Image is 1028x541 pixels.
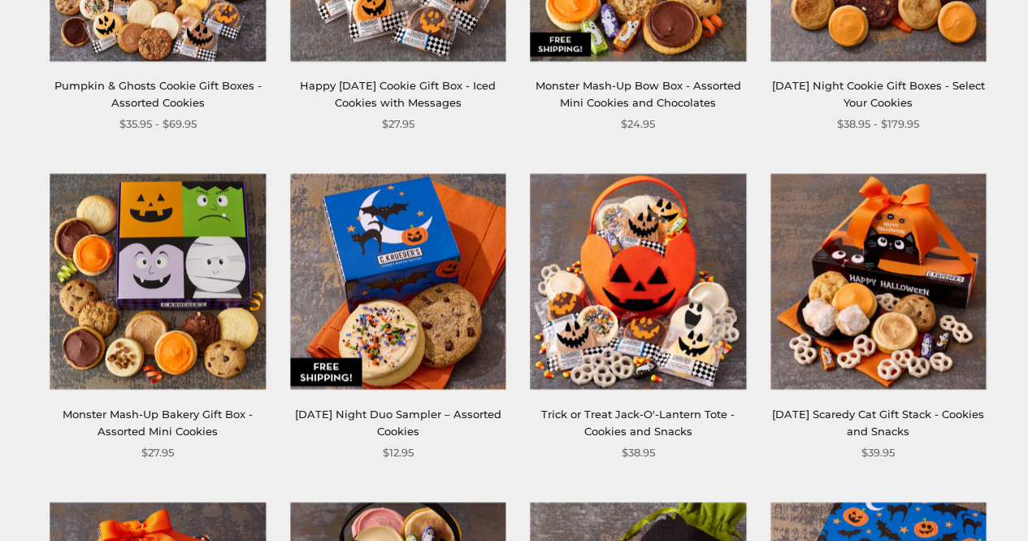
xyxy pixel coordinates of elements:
a: Pumpkin & Ghosts Cookie Gift Boxes - Assorted Cookies [54,79,262,109]
span: $38.95 - $179.95 [837,116,919,133]
span: $35.95 - $69.95 [119,116,197,133]
img: Halloween Scaredy Cat Gift Stack - Cookies and Snacks [770,173,986,389]
a: Happy [DATE] Cookie Gift Box - Iced Cookies with Messages [300,79,496,109]
span: $12.95 [383,444,414,461]
a: [DATE] Night Cookie Gift Boxes - Select Your Cookies [772,79,985,109]
span: $27.95 [382,116,414,133]
a: Trick or Treat Jack-O'-Lantern Tote - Cookies and Snacks [541,408,735,438]
a: Monster Mash-Up Bow Box - Assorted Mini Cookies and Chocolates [536,79,741,109]
img: Trick or Treat Jack-O'-Lantern Tote - Cookies and Snacks [531,173,746,389]
img: Monster Mash-Up Bakery Gift Box - Assorted Mini Cookies [50,173,266,389]
span: $39.95 [861,444,895,461]
span: $24.95 [621,116,655,133]
a: [DATE] Night Duo Sampler – Assorted Cookies [295,408,501,438]
img: Halloween Night Duo Sampler – Assorted Cookies [290,173,505,389]
span: $38.95 [622,444,655,461]
span: $27.95 [141,444,174,461]
a: [DATE] Scaredy Cat Gift Stack - Cookies and Snacks [772,408,984,438]
a: Monster Mash-Up Bakery Gift Box - Assorted Mini Cookies [63,408,253,438]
